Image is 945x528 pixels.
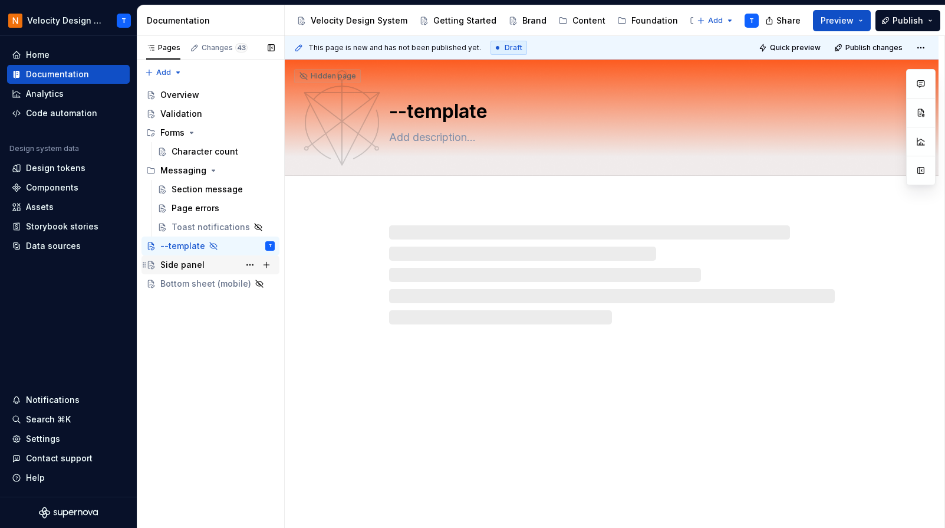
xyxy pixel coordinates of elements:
[26,201,54,213] div: Assets
[172,221,250,233] div: Toast notifications
[7,104,130,123] a: Code automation
[821,15,854,27] span: Preview
[141,104,279,123] a: Validation
[26,452,93,464] div: Contact support
[2,8,134,33] button: Velocity Design System by NAVEXT
[759,10,808,31] button: Share
[311,15,407,27] div: Velocity Design System
[160,89,199,101] div: Overview
[26,433,60,445] div: Settings
[572,15,605,27] div: Content
[8,14,22,28] img: bb28370b-b938-4458-ba0e-c5bddf6d21d4.png
[141,161,279,180] div: Messaging
[7,468,130,487] button: Help
[121,16,126,25] div: T
[503,11,551,30] a: Brand
[7,429,130,448] a: Settings
[172,183,243,195] div: Section message
[147,15,279,27] div: Documentation
[7,410,130,429] button: Search ⌘K
[708,16,723,25] span: Add
[26,240,81,252] div: Data sources
[292,9,691,32] div: Page tree
[7,65,130,84] a: Documentation
[160,127,185,139] div: Forms
[414,11,501,30] a: Getting Started
[7,45,130,64] a: Home
[7,217,130,236] a: Storybook stories
[153,218,279,237] a: Toast notifications
[160,108,202,120] div: Validation
[39,507,98,519] svg: Supernova Logo
[7,84,130,103] a: Analytics
[292,11,412,30] a: Velocity Design System
[27,15,103,27] div: Velocity Design System by NAVEX
[7,237,130,255] a: Data sources
[7,391,130,409] button: Notifications
[893,15,923,27] span: Publish
[141,86,279,104] a: Overview
[845,43,903,53] span: Publish changes
[433,15,496,27] div: Getting Started
[554,11,610,30] a: Content
[141,64,186,81] button: Add
[26,107,97,119] div: Code automation
[7,178,130,197] a: Components
[141,86,279,293] div: Page tree
[387,97,832,126] textarea: --template
[505,43,522,53] span: Draft
[141,237,279,255] a: --templateT
[202,43,248,53] div: Changes
[160,278,251,290] div: Bottom sheet (mobile)
[153,180,279,199] a: Section message
[813,10,871,31] button: Preview
[172,202,219,214] div: Page errors
[160,240,205,252] div: --template
[160,259,205,271] div: Side panel
[685,11,761,30] a: Components
[26,394,80,406] div: Notifications
[749,16,754,25] div: T
[693,12,737,29] button: Add
[875,10,940,31] button: Publish
[153,142,279,161] a: Character count
[755,40,826,56] button: Quick preview
[613,11,683,30] a: Foundation
[26,472,45,484] div: Help
[26,221,98,232] div: Storybook stories
[9,144,79,153] div: Design system data
[776,15,801,27] span: Share
[7,159,130,178] a: Design tokens
[172,146,238,158] div: Character count
[141,123,279,142] div: Forms
[153,199,279,218] a: Page errors
[146,43,180,53] div: Pages
[26,162,85,174] div: Design tokens
[269,240,272,252] div: T
[156,68,171,77] span: Add
[160,165,206,176] div: Messaging
[770,43,821,53] span: Quick preview
[26,49,50,61] div: Home
[631,15,678,27] div: Foundation
[831,40,908,56] button: Publish changes
[308,43,481,53] span: This page is new and has not been published yet.
[26,68,89,80] div: Documentation
[7,198,130,217] a: Assets
[26,88,64,100] div: Analytics
[141,255,279,274] a: Side panel
[522,15,546,27] div: Brand
[299,71,356,81] div: Hidden page
[26,182,78,194] div: Components
[7,449,130,468] button: Contact support
[26,414,71,425] div: Search ⌘K
[141,274,279,293] a: Bottom sheet (mobile)
[235,43,248,53] span: 43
